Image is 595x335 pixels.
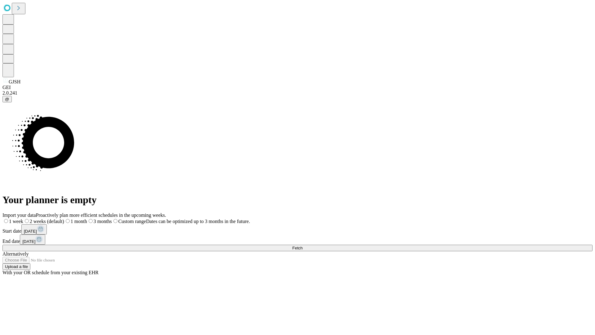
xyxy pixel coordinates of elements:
div: 2.0.241 [2,90,593,96]
span: GJSH [9,79,20,84]
span: @ [5,97,9,101]
input: 3 months [89,219,93,223]
span: Alternatively [2,251,29,257]
span: Proactively plan more efficient schedules in the upcoming weeks. [36,212,166,218]
span: [DATE] [22,239,35,244]
span: Custom range [118,219,146,224]
button: @ [2,96,12,102]
h1: Your planner is empty [2,194,593,206]
span: 1 month [71,219,87,224]
div: GEI [2,85,593,90]
button: [DATE] [21,224,47,234]
input: 1 month [66,219,70,223]
button: Fetch [2,245,593,251]
input: Custom rangeDates can be optimized up to 3 months in the future. [113,219,117,223]
input: 1 week [4,219,8,223]
span: 1 week [9,219,23,224]
span: 2 weeks (default) [30,219,64,224]
button: Upload a file [2,263,30,270]
span: 3 months [94,219,112,224]
span: [DATE] [24,229,37,234]
span: Fetch [292,246,302,250]
span: With your OR schedule from your existing EHR [2,270,99,275]
div: Start date [2,224,593,234]
input: 2 weeks (default) [25,219,29,223]
span: Dates can be optimized up to 3 months in the future. [146,219,250,224]
div: End date [2,234,593,245]
span: Import your data [2,212,36,218]
button: [DATE] [20,234,45,245]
